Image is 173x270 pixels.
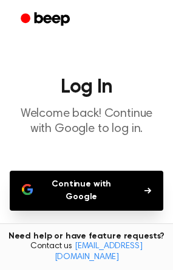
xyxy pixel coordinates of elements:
[55,242,143,262] a: [EMAIL_ADDRESS][DOMAIN_NAME]
[10,171,163,211] button: Continue with Google
[12,8,81,31] a: Beep
[10,107,163,137] p: Welcome back! Continue with Google to log in.
[10,77,163,97] h1: Log In
[7,242,166,263] span: Contact us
